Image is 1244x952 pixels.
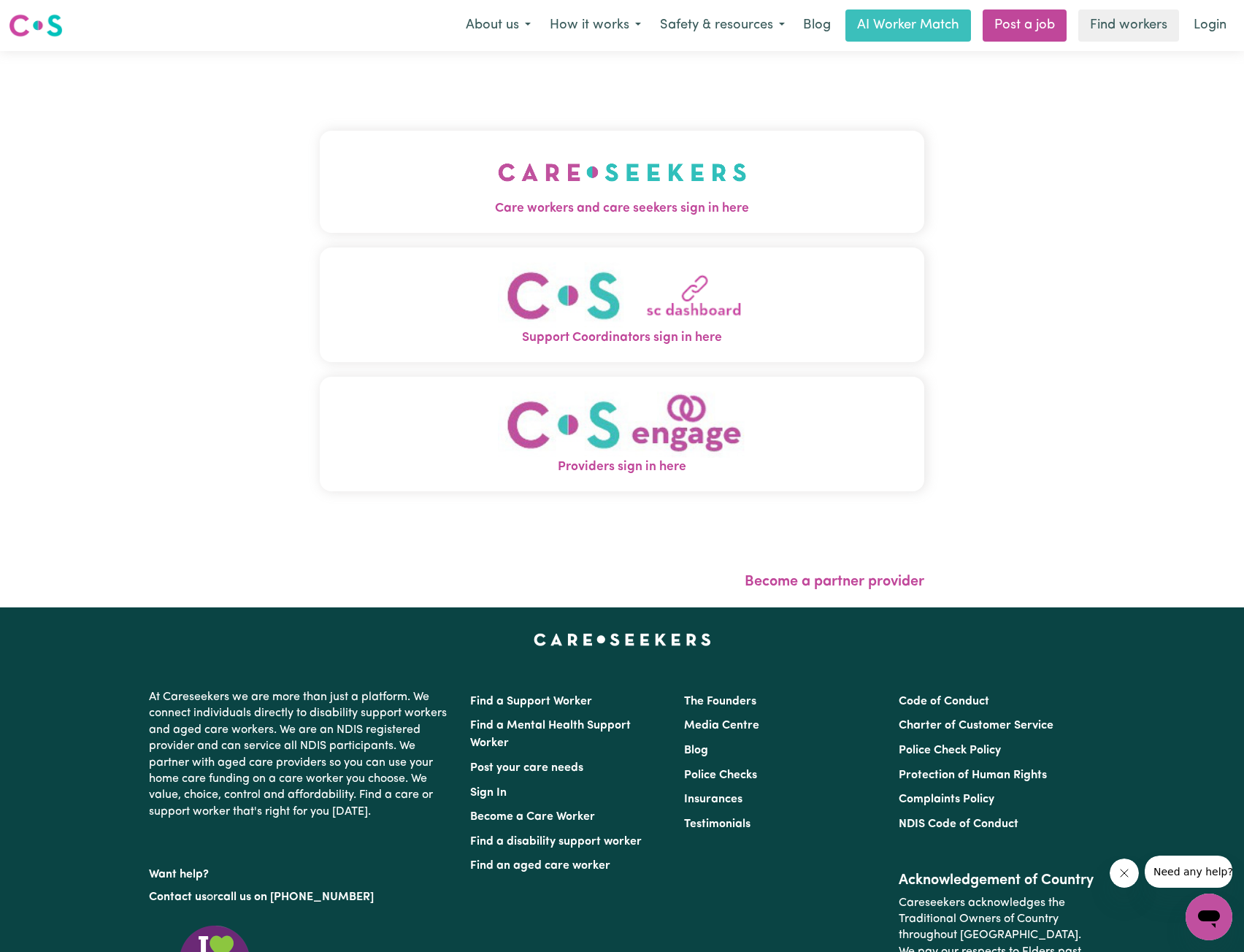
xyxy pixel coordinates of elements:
[9,12,63,39] img: Careseekers logo
[684,794,742,805] a: Insurances
[470,787,507,799] a: Sign In
[899,745,1001,756] a: Police Check Policy
[899,872,1095,889] h2: Acknowledgement of Country
[650,10,794,41] button: Safety & resources
[320,247,924,362] button: Support Coordinators sign in here
[320,131,924,233] button: Care workers and care seekers sign in here
[684,696,756,707] a: The Founders
[899,720,1053,732] a: Charter of Customer Service
[470,696,592,707] a: Find a Support Worker
[9,10,88,22] span: Need any help?
[684,745,708,756] a: Blog
[899,769,1047,781] a: Protection of Human Rights
[684,818,750,830] a: Testimonials
[1186,894,1232,940] iframe: Button to launch messaging window
[1078,9,1179,42] a: Find workers
[320,377,924,491] button: Providers sign in here
[794,9,840,42] a: Blog
[1145,856,1232,888] iframe: Message from company
[899,818,1018,830] a: NDIS Code of Conduct
[320,199,924,218] span: Care workers and care seekers sign in here
[320,329,924,348] span: Support Coordinators sign in here
[899,696,989,707] a: Code of Conduct
[845,9,971,42] a: AI Worker Match
[540,10,650,41] button: How it works
[9,9,63,42] a: Careseekers logo
[149,883,453,911] p: or
[684,769,757,781] a: Police Checks
[899,794,994,805] a: Complaints Policy
[983,9,1067,42] a: Post a job
[456,10,540,41] button: About us
[1110,859,1139,888] iframe: Close message
[534,634,711,645] a: Careseekers home page
[320,458,924,477] span: Providers sign in here
[149,683,453,826] p: At Careseekers we are more than just a platform. We connect individuals directly to disability su...
[470,811,595,823] a: Become a Care Worker
[470,836,642,848] a: Find a disability support worker
[470,860,610,872] a: Find an aged care worker
[470,720,631,749] a: Find a Mental Health Support Worker
[1185,9,1235,42] a: Login
[149,861,453,883] p: Want help?
[218,891,374,903] a: call us on [PHONE_NUMBER]
[745,575,924,589] a: Become a partner provider
[684,720,759,732] a: Media Centre
[149,891,207,903] a: Contact us
[470,762,583,774] a: Post your care needs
